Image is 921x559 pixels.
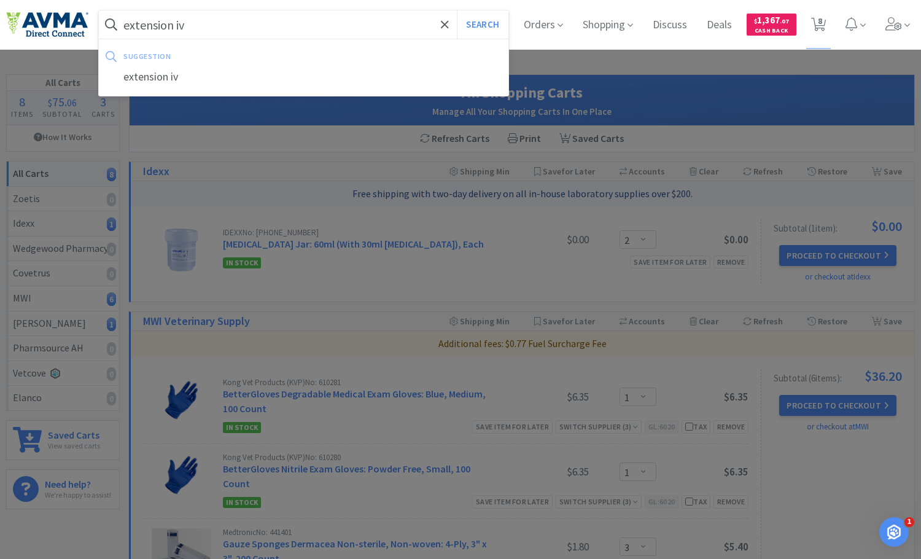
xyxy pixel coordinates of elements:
[99,10,508,39] input: Search by item, sku, manufacturer, ingredient, size...
[457,10,508,39] button: Search
[754,17,757,25] span: $
[754,28,789,36] span: Cash Back
[806,21,831,32] a: 8
[99,66,508,88] div: extension iv
[123,47,336,66] div: suggestion
[648,20,692,31] a: Discuss
[6,12,88,37] img: e4e33dab9f054f5782a47901c742baa9_102.png
[747,8,796,41] a: $1,367.07Cash Back
[879,517,909,547] iframe: Intercom live chat
[754,14,789,26] span: 1,367
[904,517,914,527] span: 1
[780,17,789,25] span: . 07
[702,20,737,31] a: Deals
